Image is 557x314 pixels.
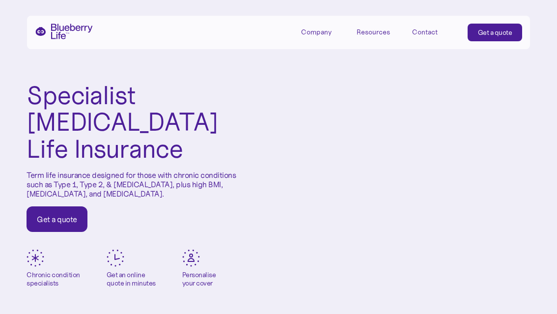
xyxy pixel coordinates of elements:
a: Contact [412,24,456,40]
a: Get a quote [27,206,87,232]
div: Company [301,28,332,36]
p: Term life insurance designed for those with chronic conditions such as Type 1, Type 2, & [MEDICAL... [27,171,252,199]
h1: Specialist [MEDICAL_DATA] Life Insurance [27,82,252,163]
div: Company [301,24,345,40]
div: Chronic condition specialists [27,271,80,287]
a: home [35,24,93,39]
div: Get an online quote in minutes [107,271,156,287]
div: Get a quote [478,28,512,37]
a: Get a quote [468,24,523,41]
div: Resources [357,28,390,36]
div: Personalise your cover [182,271,216,287]
div: Contact [412,28,438,36]
div: Resources [357,24,401,40]
div: Get a quote [37,214,77,224]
